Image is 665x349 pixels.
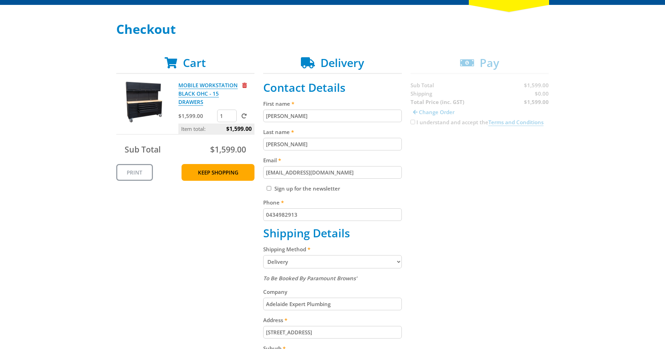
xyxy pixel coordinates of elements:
p: $1,599.00 [178,112,216,120]
input: Please enter your telephone number. [263,208,402,221]
label: First name [263,99,402,108]
span: $1,599.00 [226,124,252,134]
input: Please enter your first name. [263,110,402,122]
h2: Contact Details [263,81,402,94]
img: MOBILE WORKSTATION BLACK OHC - 15 DRAWERS [123,81,165,123]
label: Email [263,156,402,164]
p: Item total: [178,124,254,134]
label: Sign up for the newsletter [274,185,340,192]
input: Please enter your address. [263,326,402,339]
label: Address [263,316,402,324]
em: To Be Booked By Paramount Browns' [263,275,357,282]
label: Shipping Method [263,245,402,253]
input: Please enter your last name. [263,138,402,150]
span: Delivery [320,55,364,70]
select: Please select a shipping method. [263,255,402,268]
h1: Checkout [116,22,549,36]
label: Company [263,288,402,296]
input: Please enter your email address. [263,166,402,179]
label: Last name [263,128,402,136]
span: Cart [183,55,206,70]
span: Sub Total [125,144,161,155]
a: Print [116,164,153,181]
span: $1,599.00 [210,144,246,155]
a: MOBILE WORKSTATION BLACK OHC - 15 DRAWERS [178,82,238,106]
a: Remove from cart [242,82,247,89]
label: Phone [263,198,402,207]
h2: Shipping Details [263,227,402,240]
a: Keep Shopping [182,164,254,181]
